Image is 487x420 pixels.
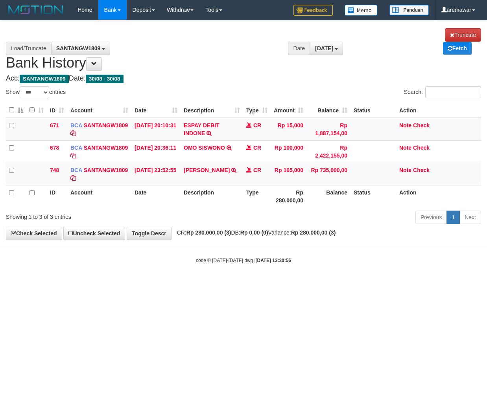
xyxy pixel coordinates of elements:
a: Copy SANTANGW1809 to clipboard [70,152,76,159]
span: 30/08 - 30/08 [86,75,124,83]
a: ESPAY DEBIT INDONE [184,122,220,136]
th: Action [396,185,481,207]
button: [DATE] [310,42,343,55]
a: SANTANGW1809 [84,167,128,173]
td: [DATE] 23:52:55 [131,163,181,185]
div: Showing 1 to 3 of 3 entries [6,210,197,221]
td: Rp 100,000 [271,140,306,163]
a: Next [459,211,481,224]
th: : activate to sort column ascending [26,103,47,118]
select: Showentries [20,86,49,98]
a: Copy SANTANGW1809 to clipboard [70,175,76,181]
button: SANTANGW1809 [51,42,110,55]
th: ID: activate to sort column ascending [47,103,67,118]
a: Note [399,145,411,151]
span: BCA [70,145,82,151]
div: Date [288,42,310,55]
td: Rp 15,000 [271,118,306,141]
a: Truncate [445,28,481,42]
h4: Acc: Date: [6,75,481,83]
a: Fetch [443,42,472,55]
th: ID [47,185,67,207]
strong: Rp 280.000,00 (3) [291,229,336,236]
th: Balance: activate to sort column ascending [306,103,350,118]
a: [PERSON_NAME] [184,167,230,173]
h1: Bank History [6,28,481,71]
a: Check [413,167,430,173]
td: Rp 165,000 [271,163,306,185]
th: Date: activate to sort column ascending [131,103,181,118]
a: SANTANGW1809 [84,145,128,151]
span: SANTANGW1809 [56,45,101,51]
a: Note [399,122,411,128]
th: Status [350,103,396,118]
div: Load/Truncate [6,42,51,55]
span: [DATE] [315,45,333,51]
th: Type [243,185,271,207]
td: Rp 735,000,00 [306,163,350,185]
img: panduan.png [389,5,429,15]
th: Account [67,185,131,207]
label: Search: [404,86,481,98]
a: Note [399,167,411,173]
td: [DATE] 20:10:31 [131,118,181,141]
span: CR [253,122,261,128]
a: Toggle Descr [127,227,172,240]
td: [DATE] 20:36:11 [131,140,181,163]
label: Show entries [6,86,66,98]
th: : activate to sort column descending [6,103,26,118]
a: Check Selected [6,227,62,240]
img: MOTION_logo.png [6,4,66,16]
strong: Rp 280.000,00 (3) [186,229,231,236]
strong: [DATE] 13:30:56 [256,258,291,263]
span: 671 [50,122,59,128]
a: Check [413,122,430,128]
img: Button%20Memo.svg [345,5,378,16]
span: BCA [70,122,82,128]
th: Action [396,103,481,118]
th: Balance [306,185,350,207]
th: Date [131,185,181,207]
span: 678 [50,145,59,151]
th: Status [350,185,396,207]
th: Description: activate to sort column ascending [181,103,243,118]
th: Rp 280.000,00 [271,185,306,207]
th: Account: activate to sort column ascending [67,103,131,118]
span: 748 [50,167,59,173]
span: SANTANGW1809 [20,75,69,83]
span: CR [253,167,261,173]
td: Rp 2,422,155,00 [306,140,350,163]
span: CR: DB: Variance: [173,229,336,236]
a: Check [413,145,430,151]
img: Feedback.jpg [293,5,333,16]
th: Description [181,185,243,207]
a: Copy SANTANGW1809 to clipboard [70,130,76,136]
span: CR [253,145,261,151]
a: Previous [415,211,447,224]
a: 1 [446,211,460,224]
a: OMO SISWONO [184,145,225,151]
input: Search: [425,86,481,98]
a: SANTANGW1809 [84,122,128,128]
span: BCA [70,167,82,173]
small: code © [DATE]-[DATE] dwg | [196,258,291,263]
td: Rp 1,887,154,00 [306,118,350,141]
strong: Rp 0,00 (0) [240,229,268,236]
th: Type: activate to sort column ascending [243,103,271,118]
a: Uncheck Selected [63,227,125,240]
th: Amount: activate to sort column ascending [271,103,306,118]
